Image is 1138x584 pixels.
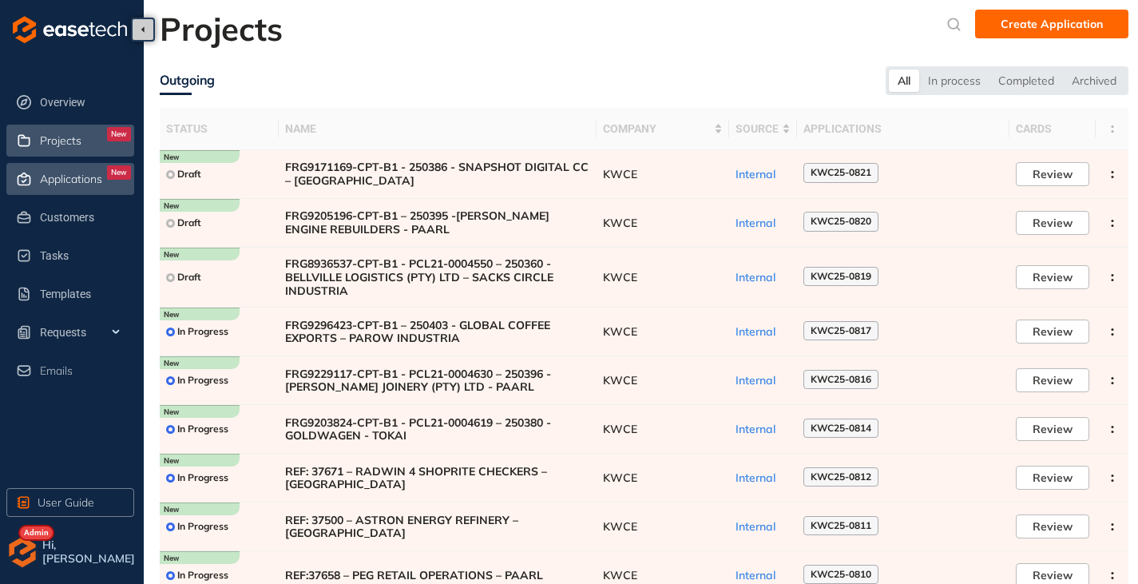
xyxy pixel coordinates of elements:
[811,569,871,580] span: KWC25-0810
[40,134,81,148] span: Projects
[1009,108,1096,150] th: Cards
[285,209,590,236] span: FRG9205196-CPT-B1 – 250395 -[PERSON_NAME] ENGINE REBUILDERS - PAARL
[1033,469,1073,487] span: Review
[40,86,131,118] span: Overview
[603,325,723,339] span: KWCE
[603,271,723,284] span: KWCE
[1033,371,1073,389] span: Review
[736,120,779,137] span: Source
[40,240,131,272] span: Tasks
[603,569,723,582] span: KWCE
[160,70,215,90] div: Outgoing
[177,570,228,581] span: In Progress
[811,423,871,434] span: KWC25-0814
[603,520,723,534] span: KWCE
[1033,566,1073,584] span: Review
[736,168,791,181] div: Internal
[736,471,791,485] div: Internal
[603,168,723,181] span: KWCE
[597,108,729,150] th: Company
[729,108,797,150] th: Source
[1016,320,1089,344] button: Review
[603,120,711,137] span: Company
[177,521,228,532] span: In Progress
[107,127,131,141] div: New
[285,416,590,443] span: FRG9203824-CPT-B1 - PCL21-0004619 – 250380 -GOLDWAGEN - TOKAI
[919,70,989,92] div: In process
[603,471,723,485] span: KWCE
[1063,70,1125,92] div: Archived
[13,16,127,43] img: logo
[40,316,131,348] span: Requests
[1033,420,1073,438] span: Review
[6,536,38,568] img: avatar
[975,10,1128,38] button: Create Application
[177,272,201,283] span: Draft
[736,374,791,387] div: Internal
[40,201,131,233] span: Customers
[889,70,919,92] div: All
[811,374,871,385] span: KWC25-0816
[6,488,134,517] button: User Guide
[1016,514,1089,538] button: Review
[1016,368,1089,392] button: Review
[1016,211,1089,235] button: Review
[603,423,723,436] span: KWCE
[40,278,131,310] span: Templates
[177,472,228,483] span: In Progress
[177,326,228,337] span: In Progress
[603,217,723,230] span: KWCE
[177,423,228,435] span: In Progress
[177,169,201,180] span: Draft
[285,465,590,492] span: REF: 37671 – RADWIN 4 SHOPRITE CHECKERS – [GEOGRAPHIC_DATA]
[285,569,590,582] span: REF:37658 – PEG RETAIL OPERATIONS – PAARL
[736,423,791,436] div: Internal
[285,319,590,346] span: FRG9296423-CPT-B1 – 250403 - GLOBAL COFFEE EXPORTS – PAROW INDUSTRIA
[1033,214,1073,232] span: Review
[811,216,871,227] span: KWC25-0820
[1016,265,1089,289] button: Review
[811,271,871,282] span: KWC25-0819
[42,538,137,566] span: Hi, [PERSON_NAME]
[1001,15,1103,33] span: Create Application
[811,325,871,336] span: KWC25-0817
[1016,162,1089,186] button: Review
[285,514,590,541] span: REF: 37500 – ASTRON ENERGY REFINERY – [GEOGRAPHIC_DATA]
[38,494,94,511] span: User Guide
[40,364,73,378] span: Emails
[1016,466,1089,490] button: Review
[177,217,201,228] span: Draft
[736,271,791,284] div: Internal
[1033,165,1073,183] span: Review
[160,108,279,150] th: Status
[797,108,1009,150] th: Applications
[736,217,791,230] div: Internal
[1033,268,1073,286] span: Review
[603,374,723,387] span: KWCE
[107,165,131,180] div: New
[160,10,283,48] h2: Projects
[811,167,871,178] span: KWC25-0821
[736,520,791,534] div: Internal
[989,70,1063,92] div: Completed
[811,471,871,483] span: KWC25-0812
[1016,417,1089,441] button: Review
[1033,323,1073,340] span: Review
[279,108,597,150] th: Name
[285,367,590,395] span: FRG9229117-CPT-B1 - PCL21-0004630 – 250396 - [PERSON_NAME] JOINERY (PTY) LTD - PAARL
[736,325,791,339] div: Internal
[40,173,102,186] span: Applications
[177,375,228,386] span: In Progress
[1033,518,1073,535] span: Review
[285,161,590,188] span: FRG9171169-CPT-B1 - 250386 - SNAPSHOT DIGITAL CC – [GEOGRAPHIC_DATA]
[736,569,791,582] div: Internal
[811,520,871,531] span: KWC25-0811
[285,257,590,297] span: FRG8936537-CPT-B1 - PCL21-0004550 – 250360 - BELLVILLE LOGISTICS (PTY) LTD – SACKS CIRCLE INDUSTRIA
